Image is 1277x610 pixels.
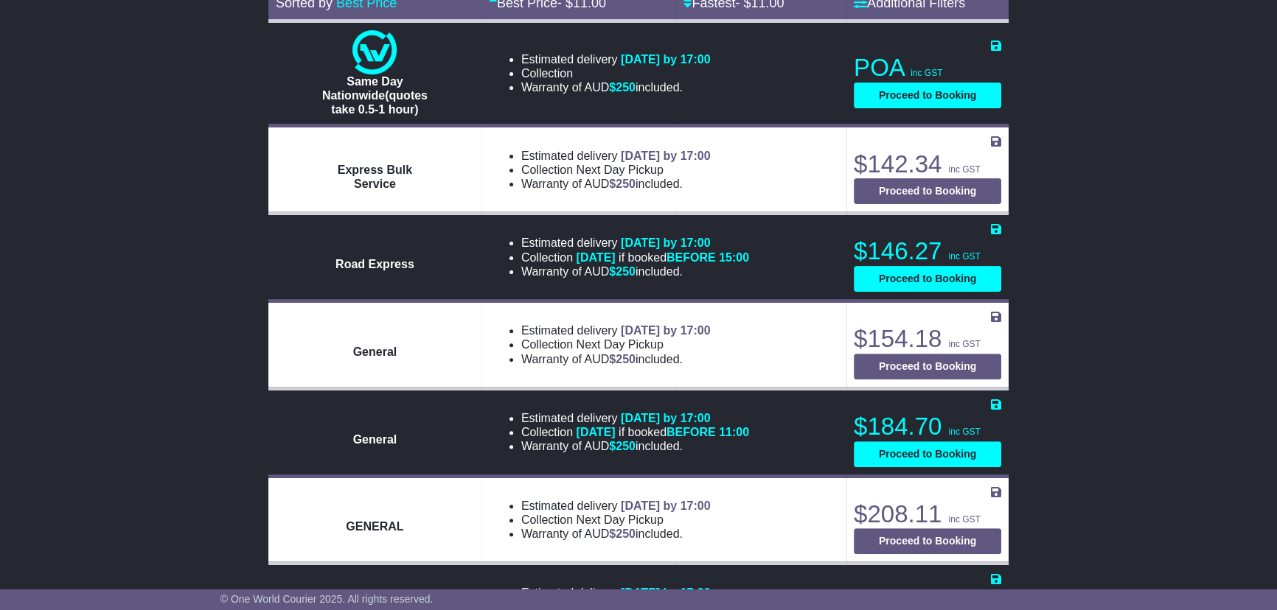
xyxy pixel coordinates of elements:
span: [DATE] by 17:00 [621,240,711,253]
li: Warranty of AUD included. [521,355,711,369]
button: Proceed to Booking [854,444,1001,470]
span: [DATE] by 17:00 [621,53,711,66]
li: Collection [521,253,749,267]
button: Proceed to Booking [854,532,1001,558]
span: inc GST [948,255,980,265]
p: $142.34 [854,151,1001,180]
span: [DATE] by 17:00 [621,151,711,164]
li: Estimated delivery [521,502,711,516]
span: 11:00 [719,430,749,442]
span: [DATE] by 17:00 [621,415,711,427]
span: 250 [616,356,636,368]
span: General [353,360,397,372]
p: $154.18 [854,328,1001,357]
img: GKR: GENERAL [305,494,445,538]
img: TNT Domestic: Road Express [315,231,435,276]
span: inc GST [948,430,980,440]
span: [DATE] by 17:00 [621,502,711,515]
span: [DATE] [577,254,616,267]
button: Proceed to Booking [854,357,1001,382]
span: 250 [616,81,636,94]
span: BEFORE [667,254,716,267]
img: One World Courier: Same Day Nationwide(quotes take 0.5-1 hour) [352,30,397,74]
span: 15:00 [719,254,749,267]
span: $ [609,356,636,368]
p: $184.70 [854,415,1001,444]
span: Express Bulk Service [338,180,412,206]
span: © One World Courier 2025. All rights reserved. [220,593,434,605]
li: Warranty of AUD included. [521,267,749,281]
p: $146.27 [854,240,1001,270]
span: inc GST [948,517,980,527]
span: $ [609,179,636,192]
li: Estimated delivery [521,52,711,66]
span: $ [609,444,636,456]
p: POA [854,53,1001,83]
span: Next Day Pickup [577,342,664,354]
li: Estimated delivery [521,414,749,428]
span: inc GST [948,166,980,176]
button: Proceed to Booking [854,180,1001,206]
span: $ [609,530,636,543]
li: Collection [521,341,711,355]
span: Road Express [335,276,414,289]
span: if booked [577,430,749,442]
li: Collection [521,429,749,443]
span: $ [609,268,636,281]
li: Estimated delivery [521,150,711,164]
span: Next Day Pickup [577,516,664,529]
button: Proceed to Booking [854,82,1001,108]
span: GENERAL [346,539,403,551]
li: Estimated delivery [521,239,749,253]
span: inc GST [911,68,942,78]
span: General [353,452,397,464]
li: Collection [521,516,711,530]
span: 250 [616,268,636,281]
span: Next Day Pickup [577,165,664,178]
span: if booked [577,254,749,267]
li: Estimated delivery [521,327,711,341]
span: [DATE] [577,430,616,442]
li: Warranty of AUD included. [521,530,711,544]
p: $208.11 [854,502,1001,532]
span: 250 [616,444,636,456]
li: Warranty of AUD included. [521,178,711,192]
button: Proceed to Booking [854,269,1001,295]
span: inc GST [948,343,980,353]
li: Collection [521,66,711,80]
li: Collection [521,164,711,178]
span: Same Day Nationwide(quotes take 0.5-1 hour) [322,75,428,116]
span: [DATE] by 17:00 [621,328,711,340]
img: Centurion Transport: General [301,323,448,360]
span: BEFORE [667,430,716,442]
span: 250 [616,530,636,543]
li: Warranty of AUD included. [521,443,749,457]
img: Border Express: Express Bulk Service [352,135,397,179]
span: 250 [616,179,636,192]
img: GMK Logistics: General [330,407,419,451]
span: $ [609,81,636,94]
li: Warranty of AUD included. [521,80,711,94]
